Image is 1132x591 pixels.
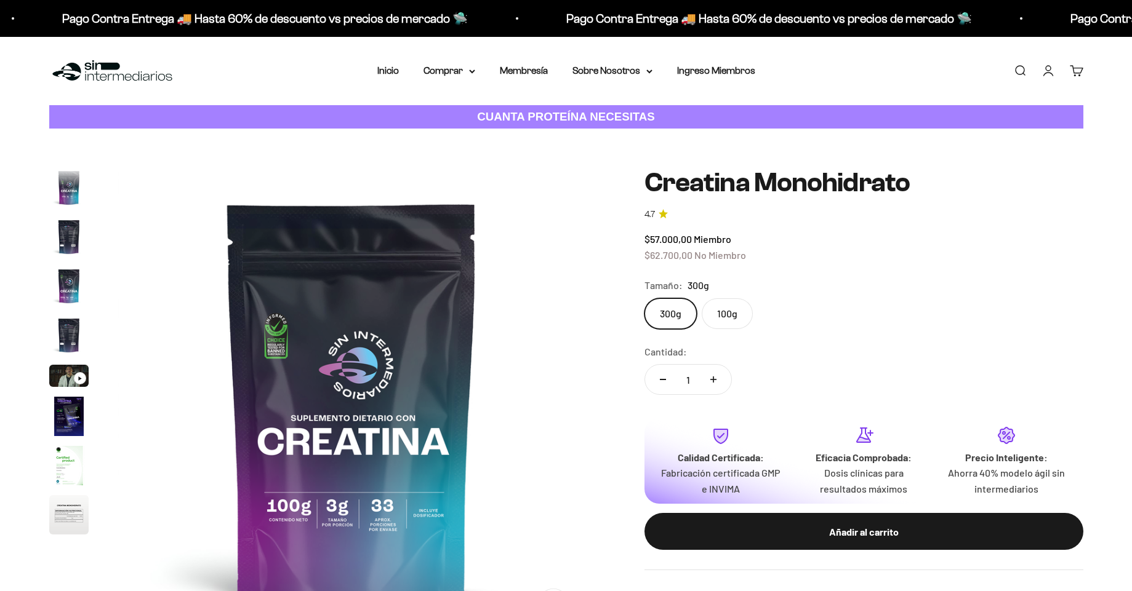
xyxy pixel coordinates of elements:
button: Ir al artículo 4 [49,315,89,359]
button: Ir al artículo 3 [49,266,89,309]
label: Cantidad: [644,344,687,360]
strong: Precio Inteligente: [965,451,1048,463]
a: 4.74.7 de 5.0 estrellas [644,208,1083,221]
button: Añadir al carrito [644,513,1083,550]
legend: Tamaño: [644,277,683,293]
span: 4.7 [644,208,655,221]
strong: CUANTA PROTEÍNA NECESITAS [477,110,655,123]
summary: Comprar [423,63,475,79]
strong: Eficacia Comprobada: [816,451,912,463]
button: Reducir cantidad [645,365,681,394]
img: Creatina Monohidrato [49,446,89,485]
img: Creatina Monohidrato [49,217,89,256]
p: Ahorra 40% modelo ágil sin intermediarios [945,465,1068,496]
h1: Creatina Monohidrato [644,168,1083,197]
p: Pago Contra Entrega 🚚 Hasta 60% de descuento vs precios de mercado 🛸 [563,9,969,28]
button: Ir al artículo 6 [49,397,89,440]
button: Ir al artículo 2 [49,217,89,260]
span: $62.700,00 [644,249,692,261]
a: Membresía [500,65,548,76]
span: $57.000,00 [644,233,692,245]
strong: Calidad Certificada: [678,451,764,463]
span: Miembro [694,233,731,245]
button: Ir al artículo 1 [49,168,89,211]
img: Creatina Monohidrato [49,266,89,306]
img: Creatina Monohidrato [49,168,89,207]
img: Creatina Monohidrato [49,397,89,436]
button: Ir al artículo 5 [49,365,89,391]
span: No Miembro [694,249,746,261]
summary: Sobre Nosotros [572,63,652,79]
div: Añadir al carrito [669,524,1059,540]
p: Pago Contra Entrega 🚚 Hasta 60% de descuento vs precios de mercado 🛸 [59,9,465,28]
img: Creatina Monohidrato [49,315,89,355]
p: Fabricación certificada GMP e INVIMA [659,465,782,496]
span: 300g [688,277,709,293]
p: Dosis clínicas para resultados máximos [802,465,925,496]
a: Inicio [377,65,399,76]
button: Ir al artículo 7 [49,446,89,489]
img: Creatina Monohidrato [49,495,89,534]
a: CUANTA PROTEÍNA NECESITAS [49,105,1083,129]
a: Ingreso Miembros [677,65,755,76]
button: Ir al artículo 8 [49,495,89,538]
button: Aumentar cantidad [696,365,731,394]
